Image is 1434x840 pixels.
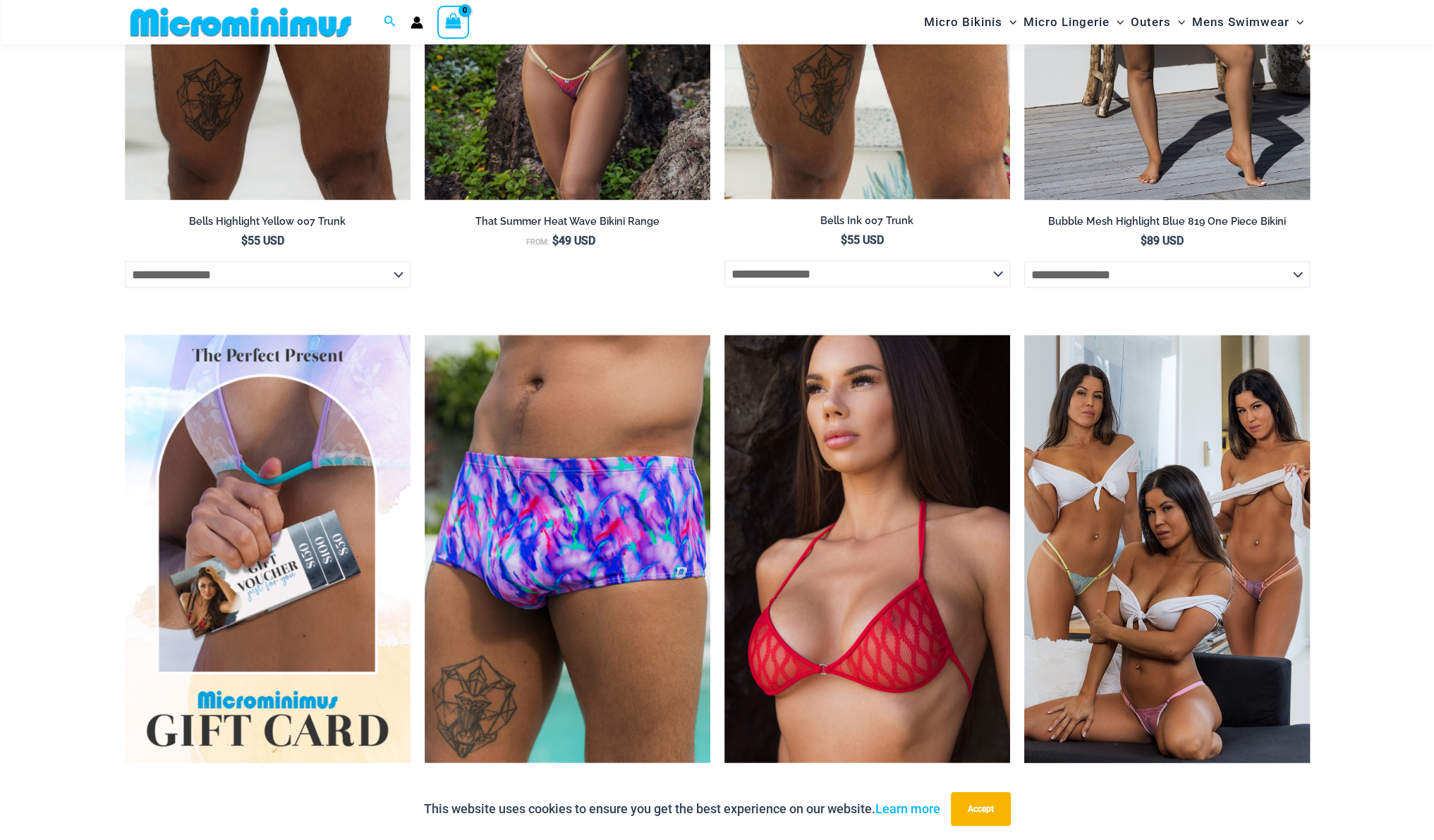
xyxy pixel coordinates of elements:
bdi: 89 USD [1141,234,1184,247]
a: View Shopping Cart, empty [437,6,470,38]
span: Menu Toggle [1171,4,1185,40]
a: Micro LingerieMenu ToggleMenu Toggle [1020,4,1127,40]
span: $ [552,234,559,247]
img: Bow Lace Knicker Pack [1024,335,1310,764]
span: Micro Bikinis [924,4,1002,40]
img: Bondi Island Dream 007 Trunk 01 [425,335,710,764]
span: Menu Toggle [1110,4,1124,40]
span: Outers [1131,4,1171,40]
nav: Site Navigation [918,2,1310,42]
h2: Bells Highlight Yellow 007 Trunk [125,215,411,228]
bdi: 49 USD [552,234,595,247]
span: Mens Swimwear [1192,4,1289,40]
a: Learn more [875,801,940,816]
p: This website uses cookies to ensure you get the best experience on our website. [424,798,940,820]
span: Menu Toggle [1289,4,1304,40]
span: $ [241,234,248,247]
a: Micro BikinisMenu ToggleMenu Toggle [920,4,1020,40]
bdi: 55 USD [841,233,884,247]
a: Bondi Island Dream 007 Trunk 01Bondi Island Dream 007 Trunk 03Bondi Island Dream 007 Trunk 03 [425,335,710,764]
a: Search icon link [384,13,396,31]
span: $ [841,233,847,247]
a: Mens SwimwearMenu ToggleMenu Toggle [1189,4,1307,40]
a: That Summer Heat Wave Bikini Range [425,215,710,233]
h2: Bells Ink 007 Trunk [724,214,1010,228]
h2: That Summer Heat Wave Bikini Range [425,215,710,228]
span: Menu Toggle [1002,4,1016,40]
a: Crystal Waves 327 Halter Top 01Crystal Waves 327 Halter Top 4149 Thong 01Crystal Waves 327 Halter... [724,335,1010,764]
a: Bells Highlight Yellow 007 Trunk [125,215,411,233]
img: Featured Gift Card [125,335,411,764]
img: MM SHOP LOGO FLAT [125,6,357,38]
button: Accept [951,792,1011,826]
span: Micro Lingerie [1023,4,1110,40]
span: From: [526,237,549,247]
a: Account icon link [411,16,423,29]
a: Bells Ink 007 Trunk [724,214,1010,233]
span: $ [1141,234,1147,247]
a: Bow Lace Knicker PackBow Lace Mint Multi 601 Thong 03Bow Lace Mint Multi 601 Thong 03 [1024,335,1310,764]
img: Crystal Waves 327 Halter Top 01 [724,335,1010,764]
a: OutersMenu ToggleMenu Toggle [1127,4,1189,40]
h2: Bubble Mesh Highlight Blue 819 One Piece Bikini [1024,215,1310,228]
a: Bubble Mesh Highlight Blue 819 One Piece Bikini [1024,215,1310,233]
bdi: 55 USD [241,234,284,247]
